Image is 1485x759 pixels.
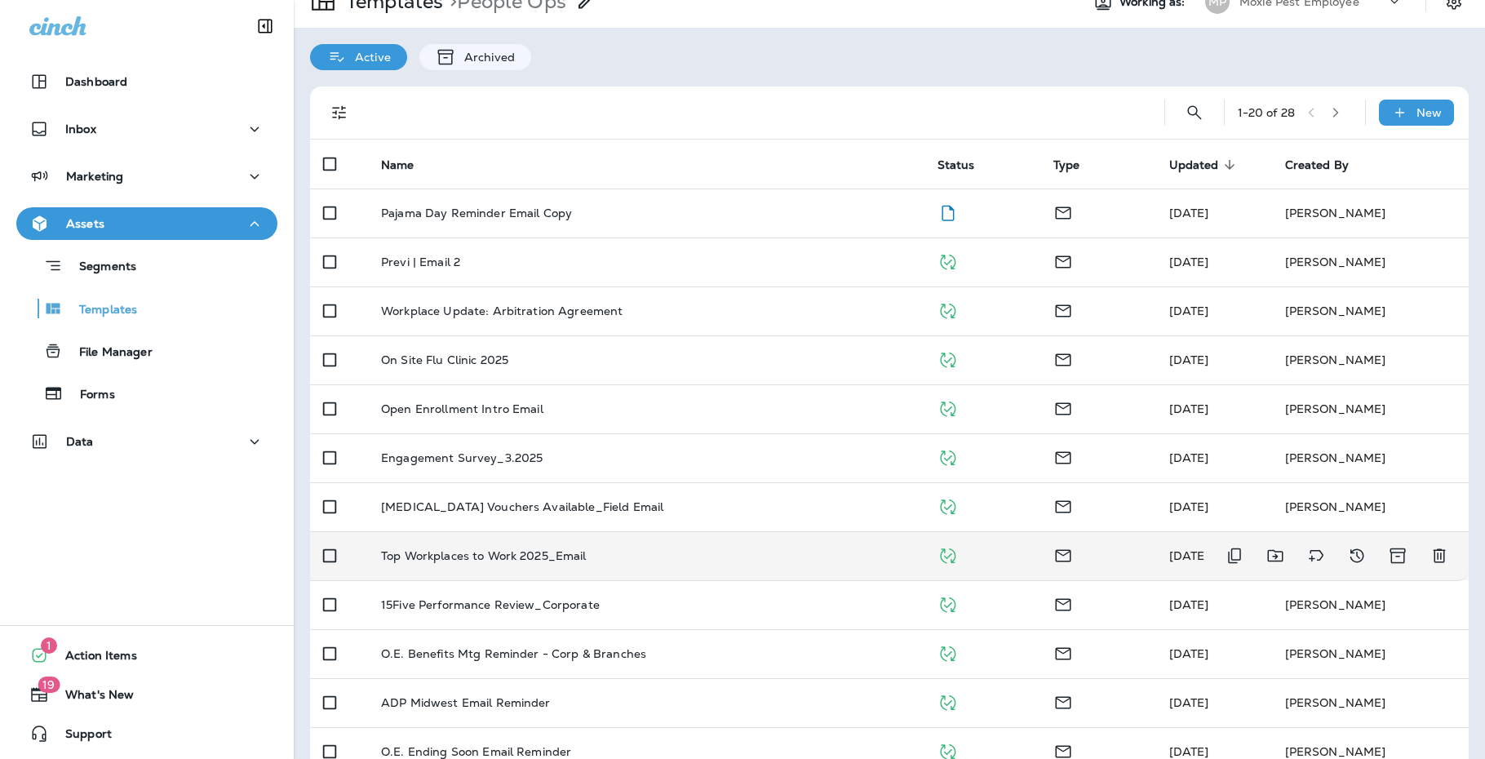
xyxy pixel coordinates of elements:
button: 19What's New [16,678,277,711]
button: Data [16,425,277,458]
td: [PERSON_NAME] [1272,335,1469,384]
p: Dashboard [65,75,127,88]
p: Top Workplaces to Work 2025_Email [381,549,587,562]
span: KeeAna Ward [1169,304,1209,318]
button: Filters [323,96,356,129]
span: KeeAna Ward [1169,206,1209,220]
span: Email [1053,253,1073,268]
p: Data [66,435,94,448]
span: KeeAna Ward [1169,646,1209,661]
p: Assets [66,217,104,230]
span: Created By [1285,158,1349,172]
button: File Manager [16,334,277,368]
div: 1 - 20 of 28 [1238,106,1295,119]
span: Published [938,351,958,366]
td: [PERSON_NAME] [1272,482,1469,531]
span: Status [938,158,975,172]
span: Type [1053,158,1080,172]
button: Dashboard [16,65,277,98]
span: Support [49,727,112,747]
button: Forms [16,376,277,411]
p: [MEDICAL_DATA] Vouchers Available_Field Email [381,500,663,513]
span: Name [381,158,414,172]
span: Name [381,158,436,172]
td: [PERSON_NAME] [1272,580,1469,629]
span: Email [1053,400,1073,415]
span: Published [938,645,958,659]
td: [PERSON_NAME] [1272,433,1469,482]
p: Pajama Day Reminder Email Copy [381,206,572,220]
button: Add tags [1300,539,1332,572]
button: Search Templates [1178,96,1211,129]
button: View Changelog [1341,539,1373,572]
span: KeeAna Ward [1169,402,1209,416]
p: Workplace Update: Arbitration Agreement [381,304,623,317]
span: Created By [1285,158,1370,172]
span: Published [938,596,958,610]
span: Published [938,449,958,464]
span: Type [1053,158,1102,172]
p: Forms [64,388,115,403]
button: 1Action Items [16,639,277,672]
td: [PERSON_NAME] [1272,384,1469,433]
button: Collapse Sidebar [242,10,288,42]
p: On Site Flu Clinic 2025 [381,353,508,366]
p: Active [347,51,391,64]
span: Updated [1169,158,1240,172]
p: Templates [63,303,137,318]
button: Segments [16,248,277,283]
td: [PERSON_NAME] [1272,629,1469,678]
span: KeeAna Ward [1169,695,1209,710]
span: Email [1053,449,1073,464]
span: KeeAna Ward [1169,451,1209,465]
span: What's New [49,688,134,708]
span: KeeAna Ward [1169,353,1209,367]
p: O.E. Benefits Mtg Reminder - Corp & Branches [381,647,646,660]
p: Open Enrollment Intro Email [381,402,543,415]
p: Previ | Email 2 [381,255,460,269]
span: Published [938,253,958,268]
span: Email [1053,498,1073,513]
button: Archive [1381,539,1415,572]
p: Engagement Survey_3.2025 [381,451,543,464]
span: Email [1053,351,1073,366]
td: [PERSON_NAME] [1272,678,1469,727]
span: Email [1053,302,1073,317]
button: Duplicate [1218,539,1251,572]
span: Email [1053,743,1073,757]
p: Archived [456,51,515,64]
button: Support [16,717,277,750]
span: Action Items [49,649,137,668]
button: Templates [16,291,277,326]
p: Segments [63,260,136,276]
span: Email [1053,645,1073,659]
button: Delete [1423,539,1456,572]
span: Draft [938,204,958,219]
p: ADP Midwest Email Reminder [381,696,551,709]
span: KeeAna Ward [1169,255,1209,269]
span: Email [1053,596,1073,610]
span: KeeAna Ward [1169,548,1209,563]
span: Email [1053,694,1073,708]
span: Published [938,302,958,317]
span: Updated [1169,158,1219,172]
button: Move to folder [1259,539,1292,572]
p: Inbox [65,122,96,135]
span: Published [938,400,958,415]
td: [PERSON_NAME] [1272,189,1469,237]
td: [PERSON_NAME] [1272,237,1469,286]
button: Marketing [16,160,277,193]
p: Marketing [66,170,123,183]
span: 19 [38,677,60,693]
span: KeeAna Ward [1169,744,1209,759]
span: Published [938,743,958,757]
span: Published [938,694,958,708]
span: Email [1053,204,1073,219]
span: Email [1053,547,1073,561]
span: 1 [41,637,57,654]
span: KeeAna Ward [1169,499,1209,514]
p: New [1416,106,1442,119]
span: Status [938,158,996,172]
span: Published [938,498,958,513]
span: KeeAna Ward [1169,597,1209,612]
